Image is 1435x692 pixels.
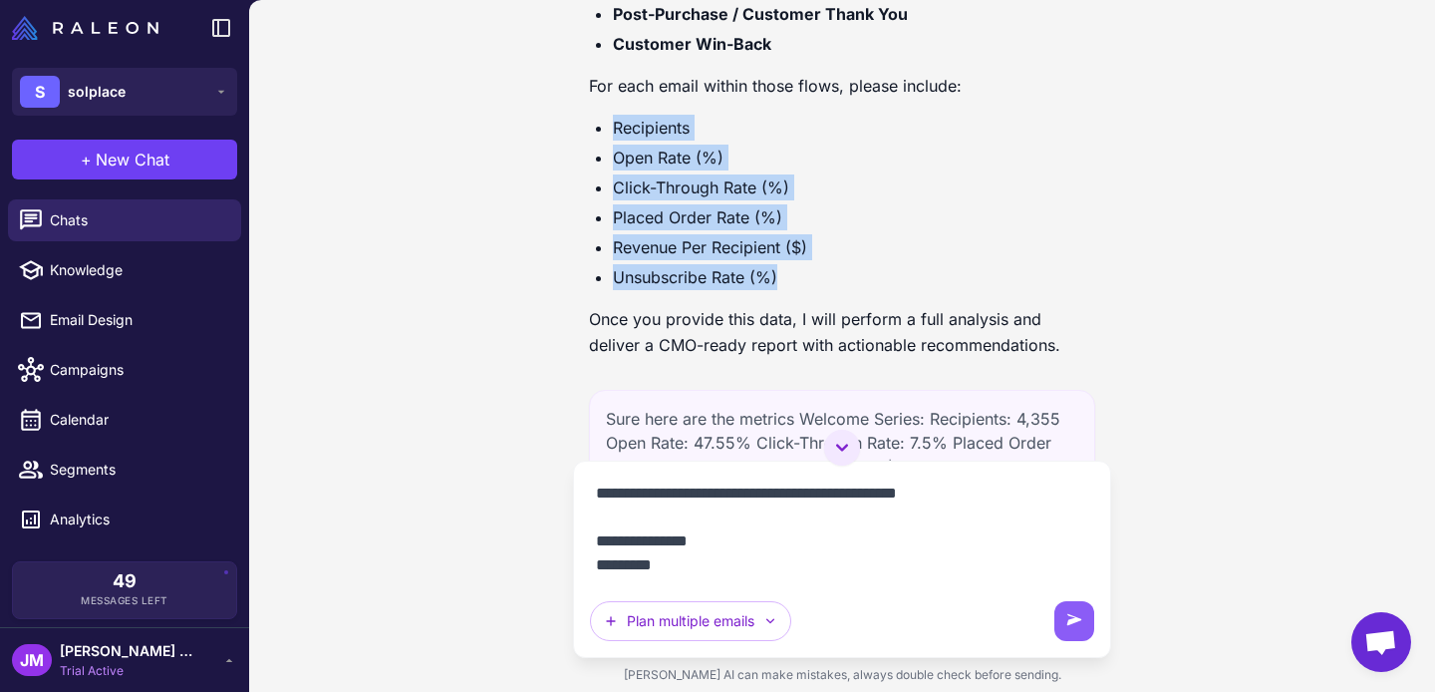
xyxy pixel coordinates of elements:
p: Once you provide this data, I will perform a full analysis and deliver a CMO-ready report with ac... [589,306,1095,358]
span: 49 [113,572,137,590]
div: [PERSON_NAME] AI can make mistakes, always double check before sending. [573,658,1111,692]
li: Click-Through Rate (%) [613,174,1095,200]
button: +New Chat [12,140,237,179]
span: Campaigns [50,359,225,381]
div: JM [12,644,52,676]
a: Integrations [8,548,241,590]
a: Campaigns [8,349,241,391]
img: Raleon Logo [12,16,158,40]
strong: Post-Purchase / Customer Thank You [613,4,908,24]
a: Chats [8,199,241,241]
a: Raleon Logo [12,16,166,40]
li: Open Rate (%) [613,145,1095,171]
span: Trial Active [60,662,199,680]
span: Segments [50,459,225,481]
div: Open chat [1351,612,1411,672]
button: Ssolplace [12,68,237,116]
a: Segments [8,449,241,491]
li: Revenue Per Recipient ($) [613,234,1095,260]
span: New Chat [96,148,169,172]
span: Integrations [50,558,225,580]
span: + [81,148,92,172]
li: Unsubscribe Rate (%) [613,264,1095,290]
a: Knowledge [8,249,241,291]
a: Analytics [8,499,241,540]
strong: Customer Win-Back [613,34,771,54]
li: Recipients [613,115,1095,141]
span: Messages Left [81,593,168,608]
span: solplace [68,81,126,103]
span: Analytics [50,509,225,530]
div: S [20,76,60,108]
p: For each email within those flows, please include: [589,73,1095,99]
span: [PERSON_NAME] Claufer [PERSON_NAME] [60,640,199,662]
span: Chats [50,209,225,231]
span: Calendar [50,409,225,431]
div: Sure here are the metrics Welcome Series: Recipients: 4,355 Open Rate: 47.55% Click-Through Rate:... [589,390,1095,663]
button: Plan multiple emails [590,601,791,641]
span: Knowledge [50,259,225,281]
span: Email Design [50,309,225,331]
li: Placed Order Rate (%) [613,204,1095,230]
a: Calendar [8,399,241,441]
a: Email Design [8,299,241,341]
